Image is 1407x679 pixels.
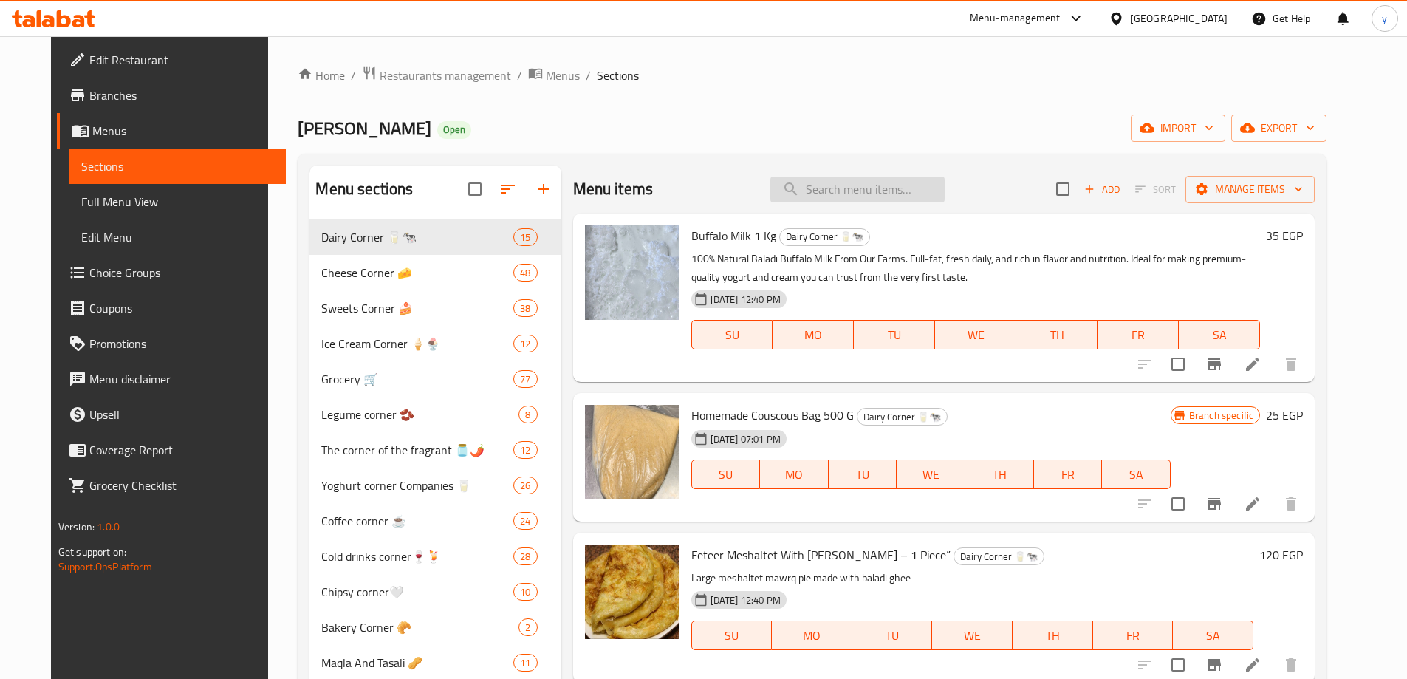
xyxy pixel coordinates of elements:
div: Dairy Corner 🥛🐄 [954,547,1044,565]
span: 2 [519,621,536,635]
span: 77 [514,372,536,386]
a: Edit menu item [1244,495,1261,513]
li: / [586,66,591,84]
div: items [513,583,537,601]
div: Cheese Corner 🧀 [321,264,513,282]
button: WE [935,320,1016,349]
span: Dairy Corner 🥛🐄 [857,409,947,426]
span: 48 [514,266,536,280]
span: Menus [546,66,580,84]
span: The corner of the fragrant 🫙🌶️ [321,441,513,459]
span: Branches [89,86,274,104]
span: Version: [58,517,95,536]
img: Homemade Couscous Bag 500 G [585,405,679,499]
span: Select all sections [459,174,490,205]
span: Upsell [89,406,274,423]
button: SA [1102,460,1171,489]
span: Dairy Corner 🥛🐄 [321,228,513,246]
span: SA [1108,464,1165,485]
span: 11 [514,656,536,670]
button: FR [1093,621,1174,650]
span: WE [903,464,959,485]
div: Coffee corner ☕️24 [309,503,561,539]
span: Edit Restaurant [89,51,274,69]
span: 15 [514,231,536,245]
div: items [513,299,537,317]
button: TU [854,320,935,349]
span: [DATE] 12:40 PM [705,593,787,607]
span: Coupons [89,299,274,317]
div: items [513,441,537,459]
span: Get support on: [58,542,126,562]
button: FR [1034,460,1103,489]
a: Coverage Report [57,432,286,468]
span: MO [778,324,848,346]
div: Dairy Corner 🥛🐄15 [309,219,561,255]
div: items [518,618,537,636]
span: Yoghurt corner Companies 🥛 [321,477,513,494]
button: SA [1179,320,1260,349]
span: Menu disclaimer [89,370,274,388]
div: Ice Cream Corner 🍦🍨 [321,335,513,352]
p: Large meshaltet mawrq pie made with baladi ghee [691,569,1254,587]
button: WE [932,621,1013,650]
button: FR [1098,320,1179,349]
a: Branches [57,78,286,113]
span: Sweets Corner 🍰 [321,299,513,317]
span: SU [698,464,755,485]
button: TH [1016,320,1098,349]
span: FR [1099,625,1168,646]
div: items [513,547,537,565]
span: Select to update [1163,349,1194,380]
button: Branch-specific-item [1197,347,1232,382]
div: Cold drinks corner🍷🍹28 [309,539,561,574]
span: Coffee corner ☕️ [321,512,513,530]
span: 8 [519,408,536,422]
button: TU [852,621,933,650]
div: [GEOGRAPHIC_DATA] [1130,10,1228,27]
button: SU [691,621,773,650]
div: Menu-management [970,10,1061,27]
button: import [1131,115,1225,142]
button: MO [772,621,852,650]
div: items [513,654,537,672]
div: Cold drinks corner🍷🍹 [321,547,513,565]
span: TH [971,464,1028,485]
span: 26 [514,479,536,493]
span: Sort sections [490,171,526,207]
a: Edit Restaurant [57,42,286,78]
div: Chipsy corner🤍10 [309,574,561,610]
span: FR [1103,324,1173,346]
span: Dairy Corner 🥛🐄 [954,548,1044,565]
span: MO [778,625,846,646]
button: TU [829,460,897,489]
span: 28 [514,550,536,564]
span: 12 [514,443,536,457]
a: Support.OpsPlatform [58,557,152,576]
button: TH [965,460,1034,489]
span: Feteer Meshaltet With [PERSON_NAME] – 1 Piece” [691,544,951,566]
h2: Menu sections [315,178,413,200]
div: items [518,406,537,423]
div: Sweets Corner 🍰38 [309,290,561,326]
button: export [1231,115,1326,142]
span: Manage items [1197,180,1303,199]
a: Menus [528,66,580,85]
span: import [1143,119,1213,137]
span: y [1382,10,1387,27]
button: SU [691,320,773,349]
span: FR [1040,464,1097,485]
span: Dairy Corner 🥛🐄 [780,228,869,245]
div: Yoghurt corner Companies 🥛26 [309,468,561,503]
span: 10 [514,585,536,599]
button: TH [1013,621,1093,650]
span: Coverage Report [89,441,274,459]
a: Choice Groups [57,255,286,290]
div: items [513,512,537,530]
div: items [513,477,537,494]
span: 38 [514,301,536,315]
input: search [770,177,945,202]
